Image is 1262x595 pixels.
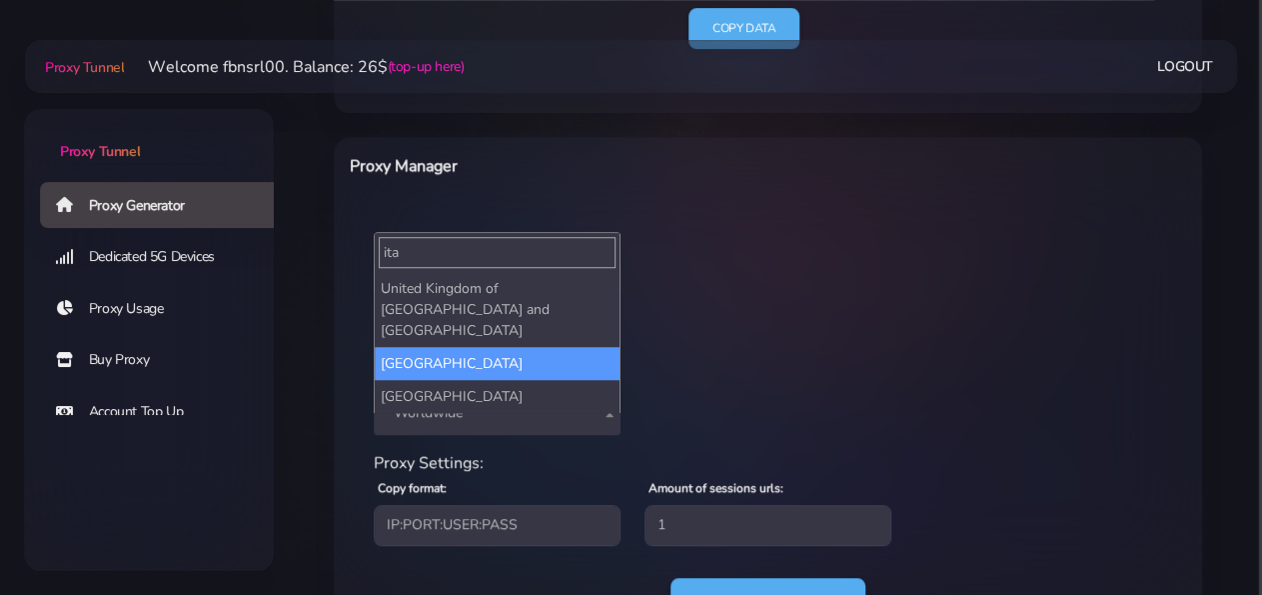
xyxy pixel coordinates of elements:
[375,272,620,347] li: United Kingdom of [GEOGRAPHIC_DATA] and [GEOGRAPHIC_DATA]
[386,399,609,427] span: Worldwide
[648,479,783,497] label: Amount of sessions urls:
[350,153,827,179] h6: Proxy Manager
[45,58,124,77] span: Proxy Tunnel
[374,391,621,435] span: Worldwide
[362,451,1174,475] div: Proxy Settings:
[60,142,140,161] span: Proxy Tunnel
[40,389,290,435] a: Account Top Up
[387,56,464,77] a: (top-up here)
[378,479,447,497] label: Copy format:
[688,8,799,49] a: Copy data
[40,182,290,228] a: Proxy Generator
[379,237,616,268] input: Search
[375,347,620,380] li: [GEOGRAPHIC_DATA]
[1157,48,1213,85] a: Logout
[40,337,290,383] a: Buy Proxy
[24,109,274,162] a: Proxy Tunnel
[40,286,290,332] a: Proxy Usage
[362,337,1174,361] div: Location:
[41,51,124,83] a: Proxy Tunnel
[375,380,620,413] li: [GEOGRAPHIC_DATA]
[124,55,464,79] li: Welcome fbnsrl00. Balance: 26$
[40,234,290,280] a: Dedicated 5G Devices
[1165,498,1237,570] iframe: Webchat Widget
